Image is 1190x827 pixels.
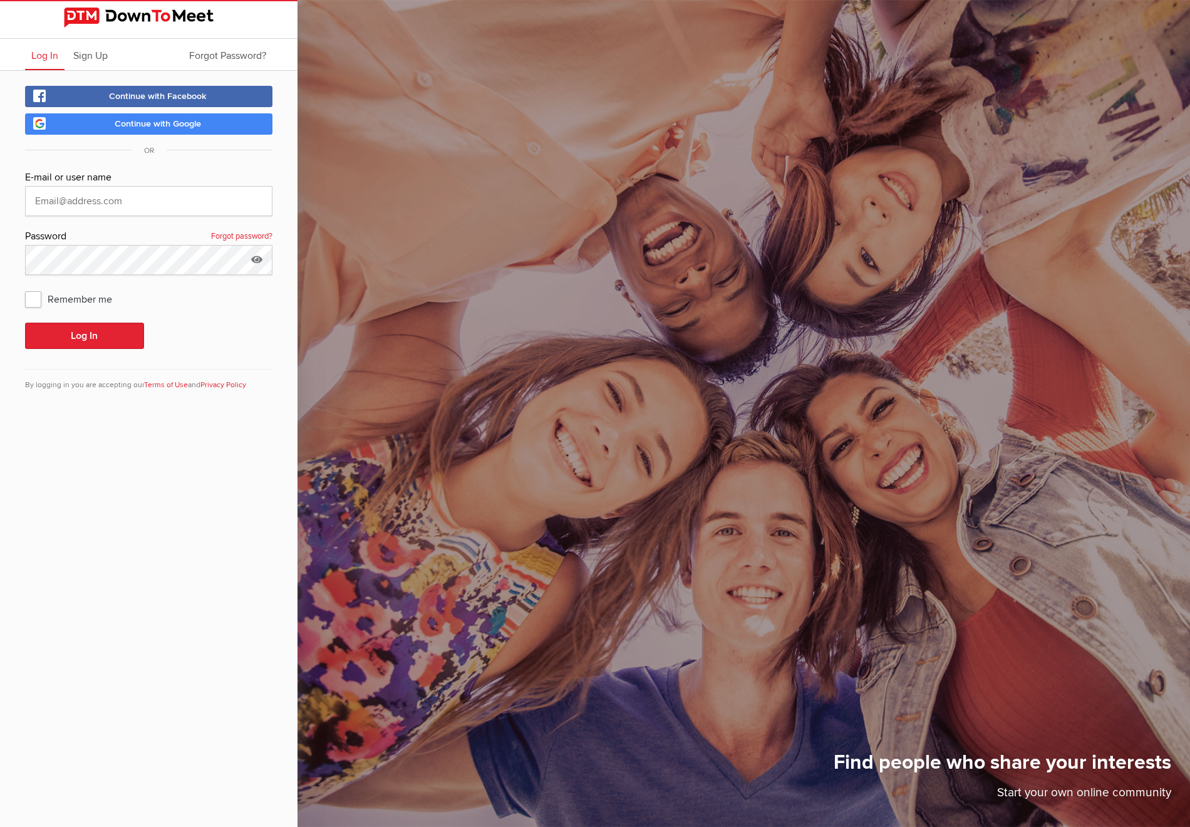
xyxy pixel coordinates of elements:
[25,113,272,135] a: Continue with Google
[73,49,108,62] span: Sign Up
[834,750,1171,784] h1: Find people who share your interests
[25,229,272,245] div: Password
[25,288,125,310] span: Remember me
[144,380,188,390] a: Terms of Use
[834,784,1171,808] p: Start your own online community
[31,49,58,62] span: Log In
[109,91,207,101] span: Continue with Facebook
[64,8,234,28] img: DownToMeet
[211,229,272,245] a: Forgot password?
[25,39,65,70] a: Log In
[67,39,114,70] a: Sign Up
[25,170,272,186] div: E-mail or user name
[25,86,272,107] a: Continue with Facebook
[115,118,201,129] span: Continue with Google
[189,49,266,62] span: Forgot Password?
[25,323,144,349] button: Log In
[200,380,246,390] a: Privacy Policy
[183,39,272,70] a: Forgot Password?
[25,369,272,391] div: By logging in you are accepting our and
[132,146,167,155] span: OR
[25,186,272,216] input: Email@address.com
